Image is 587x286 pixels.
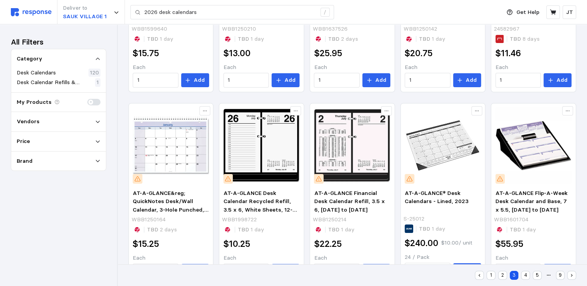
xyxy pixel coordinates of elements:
span: 1 day [249,35,264,42]
button: 4 [521,271,530,280]
p: 1 [97,78,99,87]
p: Add [194,76,205,84]
button: 2 [498,271,507,280]
p: Each [133,254,209,262]
p: WBB1250210 [222,25,256,33]
p: WBB1250142 [403,25,437,33]
span: 2 days [339,35,358,42]
button: Add [453,73,481,87]
span: 1 day [521,226,536,233]
h2: $13.00 [223,47,251,59]
h2: $22.25 [314,238,341,250]
span: AT-A-GLANCE Financial Desk Calendar Refill, 3.5 x 6, [DATE] to [DATE] [314,190,384,213]
input: Qty [409,73,446,87]
p: TBD [328,226,355,234]
p: 120 [90,69,99,77]
h3: All Filters [11,37,43,47]
p: Add [375,76,386,84]
p: Each [405,63,481,72]
p: JT [566,8,573,17]
p: SAUK VILLAGE 1 [63,12,107,21]
p: TBD [147,35,173,43]
p: $10.00 / unit [441,239,472,247]
p: Each [223,254,300,262]
p: Category [17,55,42,63]
button: Add [453,263,481,277]
p: WBB1601704 [494,215,528,224]
span: AT-A-GLANCE Flip-A-Week Desk Calendar and Base, 7 x 5.5, [DATE] to [DATE] [495,190,568,213]
span: 2 days [158,226,177,233]
p: TBD [419,225,445,233]
p: 24582967 [494,25,519,33]
p: Add [556,76,568,84]
span: 8 days [521,35,540,42]
input: Qty [137,73,174,87]
span: 1 day [249,226,264,233]
span: 1 day [430,35,445,42]
button: Add [544,73,571,87]
span: AT-A-GLANCE&reg; QuickNotes Desk/Wall Calendar, 3-Hole Punched, 11 x 8, 12-Month (Jan to Dec): 2026 [133,190,208,230]
img: UNT_AAGE717R50.webp [223,107,300,184]
p: TBD [147,226,177,234]
p: Each [495,63,572,72]
h2: $11.46 [495,47,521,59]
input: Qty [409,263,446,277]
span: 1 day [430,225,445,232]
p: Brand [17,157,33,165]
p: TBD [510,226,536,234]
button: 1 [487,271,495,280]
p: 24 / Pack [405,253,481,262]
p: My Products [17,98,52,107]
p: WBB1599640 [132,25,167,33]
button: Add [181,73,209,87]
p: Each [495,254,572,262]
p: TBD [419,35,445,43]
button: Add [272,73,300,87]
h2: $20.75 [405,47,433,59]
button: Add [362,73,390,87]
h2: $240.00 [405,237,438,249]
p: WBB1250214 [313,215,346,224]
h2: $15.25 [133,238,159,250]
button: Get Help [502,5,544,20]
p: Price [17,137,30,146]
div: / [320,8,330,17]
h2: $10.25 [223,238,250,250]
p: WBB1637526 [313,25,348,33]
img: svg%3e [11,8,52,16]
p: S-25012 [403,215,424,223]
input: Qty [228,73,265,87]
img: S-25012 [405,107,481,184]
span: 1 day [339,226,355,233]
input: Search for a product name or SKU [144,5,316,19]
p: Vendors [17,117,40,126]
button: JT [563,5,576,19]
p: Desk Calendars [17,69,56,77]
h2: $25.95 [314,47,342,59]
p: TBD [238,226,264,234]
span: 1 day [158,35,173,42]
span: AT-A-GLANCE® Desk Calendars - Lined, 2023 [405,190,469,205]
input: Qty [319,73,355,87]
p: Get Help [516,8,539,17]
img: AAGSW700X00_A.webp [495,107,572,184]
p: TBD [328,35,358,43]
p: Add [284,76,296,84]
button: 9 [556,271,565,280]
p: Add [466,76,477,84]
p: Deliver to [63,4,107,12]
h2: $55.95 [495,238,523,250]
h2: $15.75 [133,47,159,59]
p: Each [223,63,300,72]
p: Each [314,254,390,262]
button: 3 [510,271,519,280]
p: WBB1250164 [132,215,166,224]
img: AAGPM5028_01.webp [133,107,209,184]
input: Qty [500,73,537,87]
p: Each [133,63,209,72]
span: AT-A-GLANCE Desk Calendar Recycled Refill, 3.5 x 6, White Sheets, 12-Month (Jan to Dec): 2026 [223,190,297,222]
p: TBD [510,35,540,43]
img: AAGS17050_A.webp [314,107,390,184]
p: Desk Calendar Refills & Accessories [17,78,94,87]
p: TBD [238,35,264,43]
